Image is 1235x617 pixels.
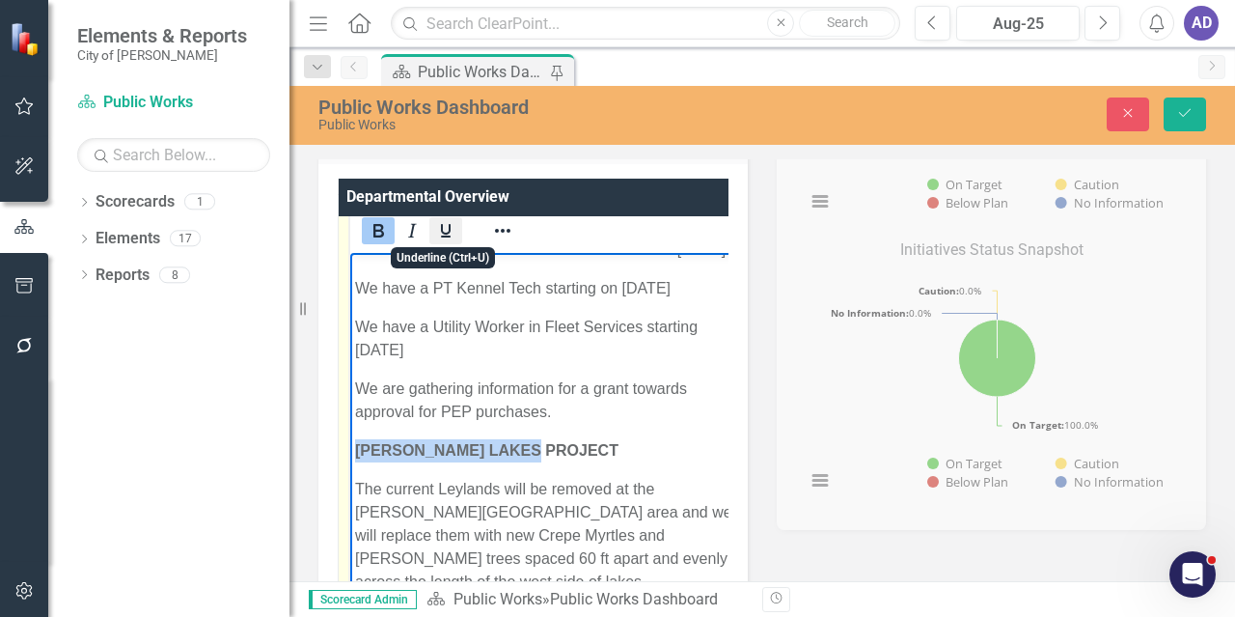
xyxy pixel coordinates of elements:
button: Italic [396,217,428,244]
a: Public Works [453,590,542,608]
button: Bold [362,217,395,244]
button: Reveal or hide additional toolbar items [486,217,519,244]
div: 17 [170,231,201,247]
button: Search [799,10,895,37]
input: Search ClearPoint... [391,7,900,41]
span: Scorecard Admin [309,590,417,609]
p: The current Leylands will be removed at the [PERSON_NAME][GEOGRAPHIC_DATA] area and we will repla... [5,225,399,341]
div: » [426,589,748,611]
span: Search [827,14,868,30]
iframe: Rich Text Area [350,253,755,590]
iframe: Intercom live chat [1169,551,1216,598]
div: 1 [184,194,215,210]
div: Public Works Dashboard [318,97,803,118]
small: City of [PERSON_NAME] [77,47,247,63]
a: Scorecards [96,191,175,213]
div: Public Works Dashboard [550,590,718,608]
input: Search Below... [77,138,270,172]
button: Underline [429,217,462,244]
span: Elements & Reports [77,24,247,47]
div: 8 [159,266,190,283]
a: Public Works [77,92,270,114]
div: Public Works [318,118,803,132]
a: Reports [96,265,150,287]
img: ClearPoint Strategy [10,21,43,55]
a: Elements [96,228,160,250]
div: Aug-25 [963,13,1073,36]
button: Aug-25 [956,6,1080,41]
div: Public Works Dashboard [418,60,545,84]
button: AD [1184,6,1219,41]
